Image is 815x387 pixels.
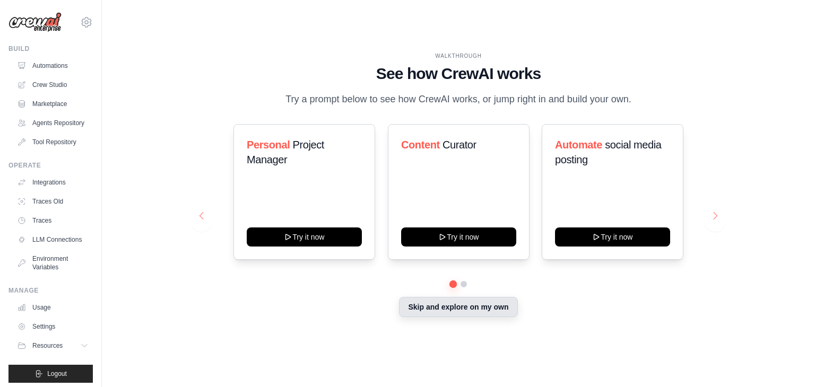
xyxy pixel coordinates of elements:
[401,139,440,151] span: Content
[13,174,93,191] a: Integrations
[280,92,637,107] p: Try a prompt below to see how CrewAI works, or jump right in and build your own.
[13,212,93,229] a: Traces
[32,341,63,350] span: Resources
[13,95,93,112] a: Marketplace
[8,45,93,53] div: Build
[200,64,717,83] h1: See how CrewAI works
[13,57,93,74] a: Automations
[247,139,290,151] span: Personal
[8,365,93,383] button: Logout
[401,227,516,247] button: Try it now
[200,52,717,60] div: WALKTHROUGH
[13,250,93,276] a: Environment Variables
[555,139,602,151] span: Automate
[399,297,517,317] button: Skip and explore on my own
[13,318,93,335] a: Settings
[8,286,93,295] div: Manage
[8,12,62,32] img: Logo
[47,370,67,378] span: Logout
[247,227,362,247] button: Try it now
[555,139,662,165] span: social media posting
[762,336,815,387] iframe: Chat Widget
[13,76,93,93] a: Crew Studio
[13,337,93,354] button: Resources
[13,134,93,151] a: Tool Repository
[555,227,670,247] button: Try it now
[13,231,93,248] a: LLM Connections
[247,139,324,165] span: Project Manager
[13,193,93,210] a: Traces Old
[13,115,93,131] a: Agents Repository
[13,299,93,316] a: Usage
[443,139,476,151] span: Curator
[8,161,93,170] div: Operate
